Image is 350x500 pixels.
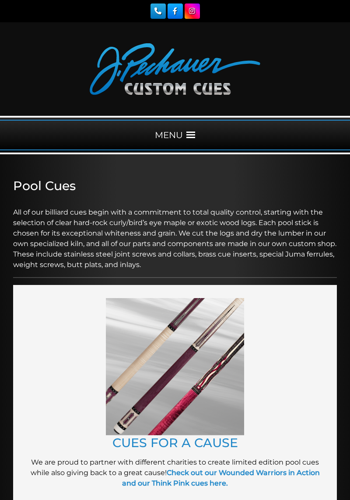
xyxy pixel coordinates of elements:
[13,197,337,270] p: All of our billiard cues begin with a commitment to total quality control, starting with the sele...
[112,435,238,450] a: CUES FOR A CAUSE
[122,469,320,487] a: Check out our Wounded Warriors in Action and our Think Pink cues here.
[90,43,260,95] img: Pechauer Custom Cues
[13,178,337,193] h2: Pool Cues
[26,457,324,489] p: We are proud to partner with different charities to create limited edition pool cues while also g...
